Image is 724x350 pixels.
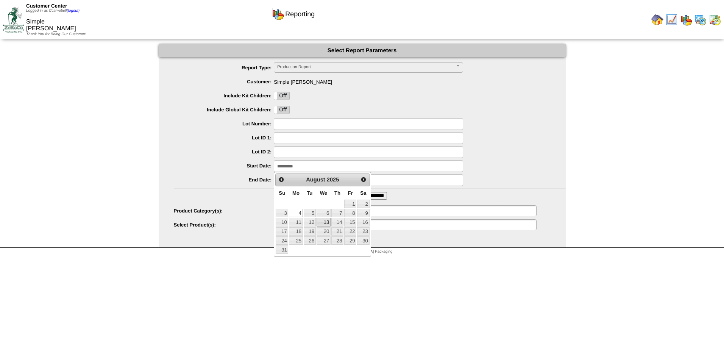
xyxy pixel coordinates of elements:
[174,79,274,84] label: Customer:
[304,209,316,217] a: 5
[274,106,289,114] label: Off
[274,92,289,100] label: Off
[174,149,274,155] label: Lot ID 2:
[357,200,369,208] a: 2
[276,209,288,217] a: 3
[26,32,86,36] span: Thank You for Being Our Customer!
[174,163,274,169] label: Start Date:
[331,218,343,226] a: 14
[278,177,284,183] span: Prev
[344,227,356,236] a: 22
[357,236,369,245] a: 30
[292,190,300,196] span: Monday
[174,121,274,127] label: Lot Number:
[360,190,366,196] span: Saturday
[357,227,369,236] a: 23
[279,190,285,196] span: Sunday
[67,9,80,13] a: (logout)
[317,218,331,226] a: 13
[304,218,316,226] a: 12
[344,209,356,217] a: 8
[174,76,566,85] span: Simple [PERSON_NAME]
[174,65,274,70] label: Report Type:
[276,245,288,254] a: 31
[174,222,274,228] label: Select Product(s):
[334,190,340,196] span: Thursday
[289,236,303,245] a: 25
[26,3,67,9] span: Customer Center
[307,190,312,196] span: Tuesday
[277,62,453,72] span: Production Report
[289,209,303,217] a: 4
[276,175,286,184] a: Prev
[331,236,343,245] a: 28
[306,177,325,183] span: August
[274,106,290,114] div: OnOff
[694,14,707,26] img: calendarprod.gif
[304,236,316,245] a: 26
[317,209,331,217] a: 6
[174,135,274,141] label: Lot ID 1:
[276,236,288,245] a: 24
[709,14,721,26] img: calendarinout.gif
[331,209,343,217] a: 7
[327,177,339,183] span: 2025
[276,227,288,236] a: 17
[159,44,566,57] div: Select Report Parameters
[26,9,80,13] span: Logged in as Ccampbell
[3,7,24,32] img: ZoRoCo_Logo(Green%26Foil)%20jpg.webp
[272,8,284,20] img: graph.gif
[26,19,76,32] span: Simple [PERSON_NAME]
[331,227,343,236] a: 21
[289,227,303,236] a: 18
[359,175,368,184] a: Next
[304,227,316,236] a: 19
[344,236,356,245] a: 29
[285,10,315,18] span: Reporting
[289,218,303,226] a: 11
[317,227,331,236] a: 20
[357,209,369,217] a: 9
[360,177,367,183] span: Next
[651,14,663,26] img: home.gif
[680,14,692,26] img: graph.gif
[174,177,274,183] label: End Date:
[357,218,369,226] a: 16
[344,200,356,208] a: 1
[320,190,328,196] span: Wednesday
[276,218,288,226] a: 10
[348,190,353,196] span: Friday
[317,236,331,245] a: 27
[274,92,290,100] div: OnOff
[174,208,274,214] label: Product Category(s):
[666,14,678,26] img: line_graph.gif
[344,218,356,226] a: 15
[174,107,274,112] label: Include Global Kit Children:
[174,93,274,98] label: Include Kit Children:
